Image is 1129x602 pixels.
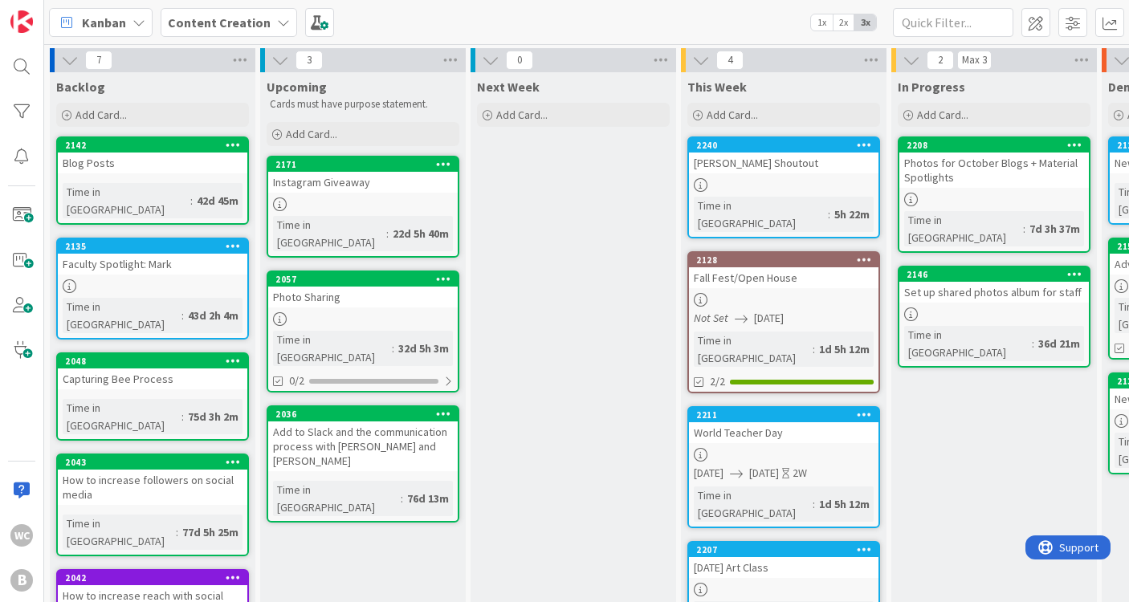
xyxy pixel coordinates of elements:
[696,254,878,266] div: 2128
[815,495,874,513] div: 1d 5h 12m
[893,8,1013,37] input: Quick Filter...
[689,138,878,173] div: 2240[PERSON_NAME] Shoutout
[754,310,784,327] span: [DATE]
[268,272,458,287] div: 2057
[65,241,247,252] div: 2135
[689,153,878,173] div: [PERSON_NAME] Shoutout
[689,267,878,288] div: Fall Fest/Open House
[689,253,878,288] div: 2128Fall Fest/Open House
[813,495,815,513] span: :
[907,269,1089,280] div: 2146
[85,51,112,70] span: 7
[689,543,878,557] div: 2207
[899,153,1089,188] div: Photos for October Blogs + Material Spotlights
[389,225,453,242] div: 22d 5h 40m
[181,307,184,324] span: :
[496,108,548,122] span: Add Card...
[898,79,965,95] span: In Progress
[899,138,1089,188] div: 2208Photos for October Blogs + Material Spotlights
[694,332,813,367] div: Time in [GEOGRAPHIC_DATA]
[268,287,458,307] div: Photo Sharing
[694,311,728,325] i: Not Set
[58,571,247,585] div: 2042
[689,557,878,578] div: [DATE] Art Class
[286,127,337,141] span: Add Card...
[689,408,878,443] div: 2211World Teacher Day
[63,298,181,333] div: Time in [GEOGRAPHIC_DATA]
[190,192,193,209] span: :
[401,490,403,507] span: :
[268,421,458,471] div: Add to Slack and the communication process with [PERSON_NAME] and [PERSON_NAME]
[270,98,456,111] p: Cards must have purpose statement.
[295,51,323,70] span: 3
[689,408,878,422] div: 2211
[689,138,878,153] div: 2240
[275,274,458,285] div: 2057
[689,253,878,267] div: 2128
[58,138,247,153] div: 2142
[268,407,458,471] div: 2036Add to Slack and the communication process with [PERSON_NAME] and [PERSON_NAME]
[386,225,389,242] span: :
[168,14,271,31] b: Content Creation
[268,172,458,193] div: Instagram Giveaway
[904,211,1023,246] div: Time in [GEOGRAPHIC_DATA]
[268,157,458,193] div: 2171Instagram Giveaway
[813,340,815,358] span: :
[694,197,828,232] div: Time in [GEOGRAPHIC_DATA]
[58,239,247,254] div: 2135
[696,140,878,151] div: 2240
[58,239,247,275] div: 2135Faculty Spotlight: Mark
[65,457,247,468] div: 2043
[828,205,830,223] span: :
[58,354,247,368] div: 2048
[267,79,327,95] span: Upcoming
[696,544,878,555] div: 2207
[394,340,453,357] div: 32d 5h 3m
[10,569,33,592] div: B
[268,407,458,421] div: 2036
[58,138,247,173] div: 2142Blog Posts
[273,216,386,251] div: Time in [GEOGRAPHIC_DATA]
[815,340,874,358] div: 1d 5h 12m
[63,515,176,550] div: Time in [GEOGRAPHIC_DATA]
[58,368,247,389] div: Capturing Bee Process
[75,108,127,122] span: Add Card...
[899,282,1089,303] div: Set up shared photos album for staff
[273,331,392,366] div: Time in [GEOGRAPHIC_DATA]
[710,373,725,390] span: 2/2
[962,56,987,64] div: Max 3
[82,13,126,32] span: Kanban
[1032,335,1034,352] span: :
[1025,220,1084,238] div: 7d 3h 37m
[275,159,458,170] div: 2171
[10,524,33,547] div: WC
[275,409,458,420] div: 2036
[65,572,247,584] div: 2042
[899,267,1089,282] div: 2146
[1023,220,1025,238] span: :
[899,267,1089,303] div: 2146Set up shared photos album for staff
[833,14,854,31] span: 2x
[403,490,453,507] div: 76d 13m
[63,399,181,434] div: Time in [GEOGRAPHIC_DATA]
[689,543,878,578] div: 2207[DATE] Art Class
[694,486,813,522] div: Time in [GEOGRAPHIC_DATA]
[904,326,1032,361] div: Time in [GEOGRAPHIC_DATA]
[907,140,1089,151] div: 2208
[268,272,458,307] div: 2057Photo Sharing
[193,192,243,209] div: 42d 45m
[58,470,247,505] div: How to increase followers on social media
[1034,335,1084,352] div: 36d 21m
[830,205,874,223] div: 5h 22m
[927,51,954,70] span: 2
[268,157,458,172] div: 2171
[56,79,105,95] span: Backlog
[696,409,878,421] div: 2211
[65,140,247,151] div: 2142
[181,408,184,425] span: :
[34,2,73,22] span: Support
[854,14,876,31] span: 3x
[273,481,401,516] div: Time in [GEOGRAPHIC_DATA]
[65,356,247,367] div: 2048
[811,14,833,31] span: 1x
